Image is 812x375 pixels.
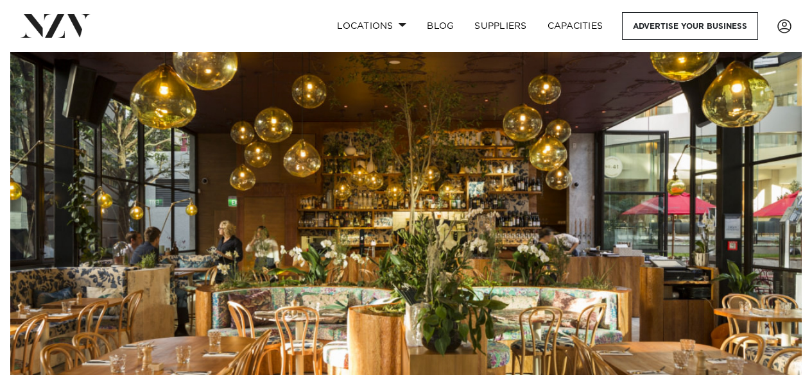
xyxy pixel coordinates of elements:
[537,12,614,40] a: Capacities
[21,14,91,37] img: nzv-logo.png
[622,12,758,40] a: Advertise your business
[327,12,417,40] a: Locations
[417,12,464,40] a: BLOG
[464,12,537,40] a: SUPPLIERS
